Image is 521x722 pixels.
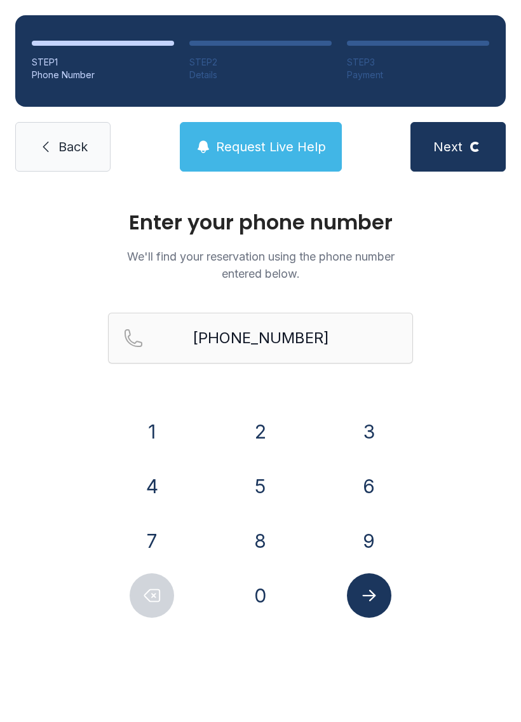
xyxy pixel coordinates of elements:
[347,519,391,563] button: 9
[347,573,391,618] button: Submit lookup form
[108,248,413,282] p: We'll find your reservation using the phone number entered below.
[130,464,174,508] button: 4
[32,69,174,81] div: Phone Number
[130,519,174,563] button: 7
[347,409,391,454] button: 3
[347,56,489,69] div: STEP 3
[238,573,283,618] button: 0
[238,464,283,508] button: 5
[238,519,283,563] button: 8
[130,573,174,618] button: Delete number
[216,138,326,156] span: Request Live Help
[58,138,88,156] span: Back
[189,69,332,81] div: Details
[108,212,413,233] h1: Enter your phone number
[189,56,332,69] div: STEP 2
[130,409,174,454] button: 1
[433,138,463,156] span: Next
[347,69,489,81] div: Payment
[32,56,174,69] div: STEP 1
[347,464,391,508] button: 6
[108,313,413,364] input: Reservation phone number
[238,409,283,454] button: 2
